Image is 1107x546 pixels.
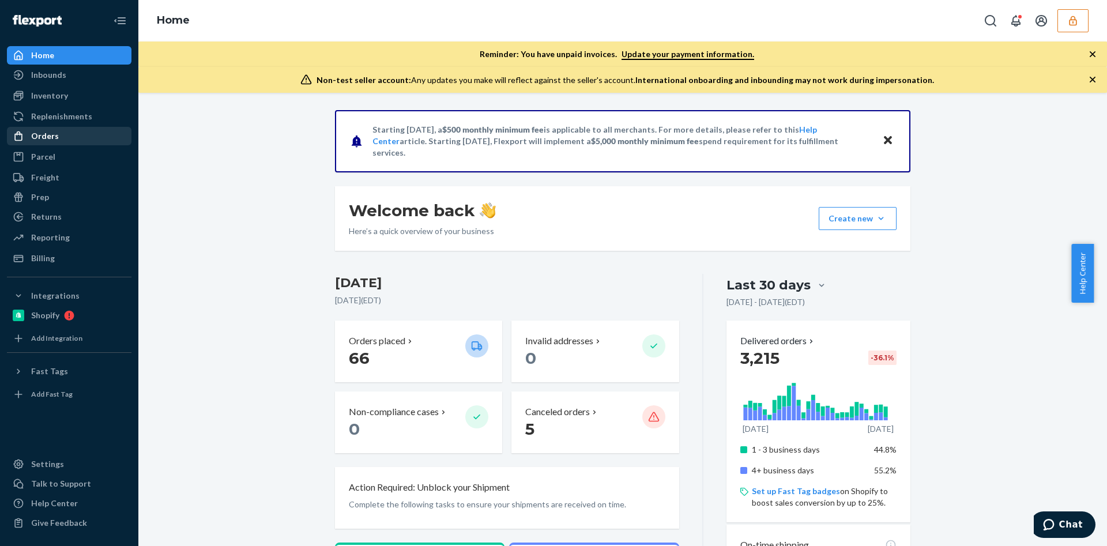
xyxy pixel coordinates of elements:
p: 1 - 3 business days [752,444,865,455]
p: Complete the following tasks to ensure your shipments are received on time. [349,499,665,510]
p: Starting [DATE], a is applicable to all merchants. For more details, please refer to this article... [372,124,871,159]
span: 0 [525,348,536,368]
a: Reporting [7,228,131,247]
div: Parcel [31,151,55,163]
span: 66 [349,348,370,368]
a: Home [7,46,131,65]
p: Orders placed [349,334,405,348]
a: Home [157,14,190,27]
span: 0 [349,419,360,439]
div: Billing [31,253,55,264]
a: Set up Fast Tag badges [752,486,840,496]
span: $500 monthly minimum fee [442,125,544,134]
p: Invalid addresses [525,334,593,348]
p: [DATE] ( EDT ) [335,295,679,306]
p: Canceled orders [525,405,590,419]
div: Inbounds [31,69,66,81]
div: Give Feedback [31,517,87,529]
button: Talk to Support [7,475,131,493]
div: Help Center [31,498,78,509]
p: Reminder: You have unpaid invoices. [480,48,754,60]
iframe: Opens a widget where you can chat to one of our agents [1034,511,1095,540]
p: 4+ business days [752,465,865,476]
div: Settings [31,458,64,470]
div: -36.1 % [868,351,897,365]
a: Returns [7,208,131,226]
button: Orders placed 66 [335,321,502,382]
button: Close [880,133,895,149]
a: Shopify [7,306,131,325]
div: Freight [31,172,59,183]
button: Integrations [7,287,131,305]
div: Any updates you make will reflect against the seller's account. [317,74,934,86]
ol: breadcrumbs [148,4,199,37]
p: Non-compliance cases [349,405,439,419]
div: Returns [31,211,62,223]
div: Integrations [31,290,80,302]
div: Home [31,50,54,61]
div: Shopify [31,310,59,321]
p: Here’s a quick overview of your business [349,225,496,237]
button: Create new [819,207,897,230]
span: $5,000 monthly minimum fee [591,136,699,146]
p: Action Required: Unblock your Shipment [349,481,510,494]
span: 3,215 [740,348,780,368]
div: Reporting [31,232,70,243]
button: Open Search Box [979,9,1002,32]
span: Non-test seller account: [317,75,411,85]
p: on Shopify to boost sales conversion by up to 25%. [752,485,897,509]
button: Fast Tags [7,362,131,381]
a: Inbounds [7,66,131,84]
button: Open account menu [1030,9,1053,32]
div: Add Integration [31,333,82,343]
a: Orders [7,127,131,145]
button: Open notifications [1004,9,1027,32]
button: Close Navigation [108,9,131,32]
h1: Welcome back [349,200,496,221]
span: 55.2% [874,465,897,475]
div: Replenishments [31,111,92,122]
p: [DATE] [868,423,894,435]
a: Update your payment information. [622,49,754,60]
div: Last 30 days [726,276,811,294]
button: Help Center [1071,244,1094,303]
div: Orders [31,130,59,142]
p: [DATE] [743,423,769,435]
a: Parcel [7,148,131,166]
span: International onboarding and inbounding may not work during impersonation. [635,75,934,85]
span: 44.8% [874,445,897,454]
span: 5 [525,419,534,439]
a: Prep [7,188,131,206]
img: hand-wave emoji [480,202,496,219]
a: Inventory [7,86,131,105]
p: [DATE] - [DATE] ( EDT ) [726,296,805,308]
div: Fast Tags [31,366,68,377]
div: Talk to Support [31,478,91,489]
a: Replenishments [7,107,131,126]
img: Flexport logo [13,15,62,27]
div: Inventory [31,90,68,101]
a: Add Integration [7,329,131,348]
button: Non-compliance cases 0 [335,391,502,453]
a: Settings [7,455,131,473]
div: Prep [31,191,49,203]
div: Add Fast Tag [31,389,73,399]
a: Freight [7,168,131,187]
a: Add Fast Tag [7,385,131,404]
button: Give Feedback [7,514,131,532]
button: Canceled orders 5 [511,391,679,453]
h3: [DATE] [335,274,679,292]
a: Billing [7,249,131,268]
button: Invalid addresses 0 [511,321,679,382]
button: Delivered orders [740,334,816,348]
a: Help Center [7,494,131,513]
